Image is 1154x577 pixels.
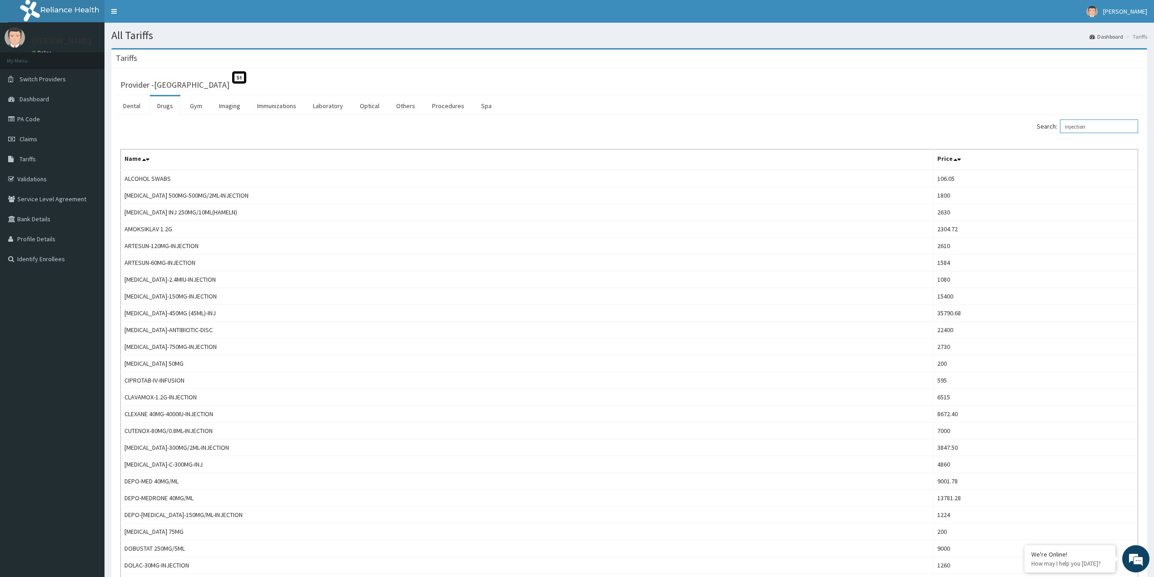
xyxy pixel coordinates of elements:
[250,96,303,115] a: Immunizations
[933,238,1138,254] td: 2610
[1103,7,1147,15] span: [PERSON_NAME]
[121,540,934,557] td: DOBUSTAT 250MG/5ML
[933,204,1138,221] td: 2630
[933,338,1138,355] td: 2730
[20,155,36,163] span: Tariffs
[933,406,1138,423] td: 8672.40
[121,372,934,389] td: CIPROTAB-IV-INFUSION
[121,389,934,406] td: CLAVAMOX-1.2G-INJECTION
[121,456,934,473] td: [MEDICAL_DATA]-C-300MG-INJ
[121,355,934,372] td: [MEDICAL_DATA] 50MG
[933,372,1138,389] td: 595
[1124,33,1147,40] li: Tariffs
[933,523,1138,540] td: 200
[121,170,934,187] td: ALCOHOL SWABS
[111,30,1147,41] h1: All Tariffs
[933,490,1138,507] td: 13781.28
[353,96,387,115] a: Optical
[1031,550,1109,558] div: We're Online!
[121,423,934,439] td: CUTENOX-80MG/0.8ML-INJECTION
[47,51,153,63] div: Chat with us now
[121,507,934,523] td: DEPO-[MEDICAL_DATA]-150MG/ML-INJECTION
[20,135,37,143] span: Claims
[933,355,1138,372] td: 200
[212,96,248,115] a: Imaging
[933,473,1138,490] td: 9001.78
[933,149,1138,170] th: Price
[149,5,171,26] div: Minimize live chat window
[933,507,1138,523] td: 1224
[120,81,229,89] h3: Provider - [GEOGRAPHIC_DATA]
[121,439,934,456] td: [MEDICAL_DATA]-300MG/2ML-INJECTION
[933,540,1138,557] td: 9000
[183,96,209,115] a: Gym
[121,338,934,355] td: [MEDICAL_DATA]-750MG-INJECTION
[121,523,934,540] td: [MEDICAL_DATA] 75MG
[389,96,423,115] a: Others
[1060,119,1138,133] input: Search:
[933,322,1138,338] td: 22400
[1089,33,1123,40] a: Dashboard
[933,170,1138,187] td: 106.05
[933,305,1138,322] td: 35790.68
[933,187,1138,204] td: 1800
[17,45,37,68] img: d_794563401_company_1708531726252_794563401
[121,238,934,254] td: ARTESUN-120MG-INJECTION
[121,271,934,288] td: [MEDICAL_DATA]-2.4MIU-INJECTION
[150,96,180,115] a: Drugs
[121,149,934,170] th: Name
[121,221,934,238] td: AMOKSIKLAV 1.2G
[32,50,54,56] a: Online
[933,288,1138,305] td: 15400
[121,322,934,338] td: [MEDICAL_DATA]-ANTIBIOTIC-DISC
[32,37,91,45] p: [PERSON_NAME]
[1031,560,1109,567] p: How may I help you today?
[933,254,1138,271] td: 1584
[306,96,350,115] a: Laboratory
[933,456,1138,473] td: 4860
[121,406,934,423] td: CLEXANE 40MG-4000IU-INJECTION
[121,187,934,204] td: [MEDICAL_DATA] 500MG-500MG/2ML-INJECTION
[121,288,934,305] td: [MEDICAL_DATA]-150MG-INJECTION
[20,95,49,103] span: Dashboard
[5,27,25,48] img: User Image
[933,221,1138,238] td: 2304.72
[474,96,499,115] a: Spa
[116,54,137,62] h3: Tariffs
[1037,119,1138,133] label: Search:
[53,114,125,206] span: We're online!
[121,254,934,271] td: ARTESUN-60MG-INJECTION
[116,96,148,115] a: Dental
[5,248,173,280] textarea: Type your message and hit 'Enter'
[933,439,1138,456] td: 3847.50
[1086,6,1098,17] img: User Image
[425,96,472,115] a: Procedures
[933,423,1138,439] td: 7000
[933,389,1138,406] td: 6515
[20,75,66,83] span: Switch Providers
[121,305,934,322] td: [MEDICAL_DATA]-450MG (45ML)-INJ
[933,271,1138,288] td: 1080
[933,557,1138,574] td: 1260
[121,557,934,574] td: DOLAC-30MG-INJECTION
[232,71,246,84] span: St
[121,490,934,507] td: DEPO-MEDRONE 40MG/ML
[121,204,934,221] td: [MEDICAL_DATA] INJ 250MG/10ML(HAMELN)
[121,473,934,490] td: DEPO-MED 40MG/ML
